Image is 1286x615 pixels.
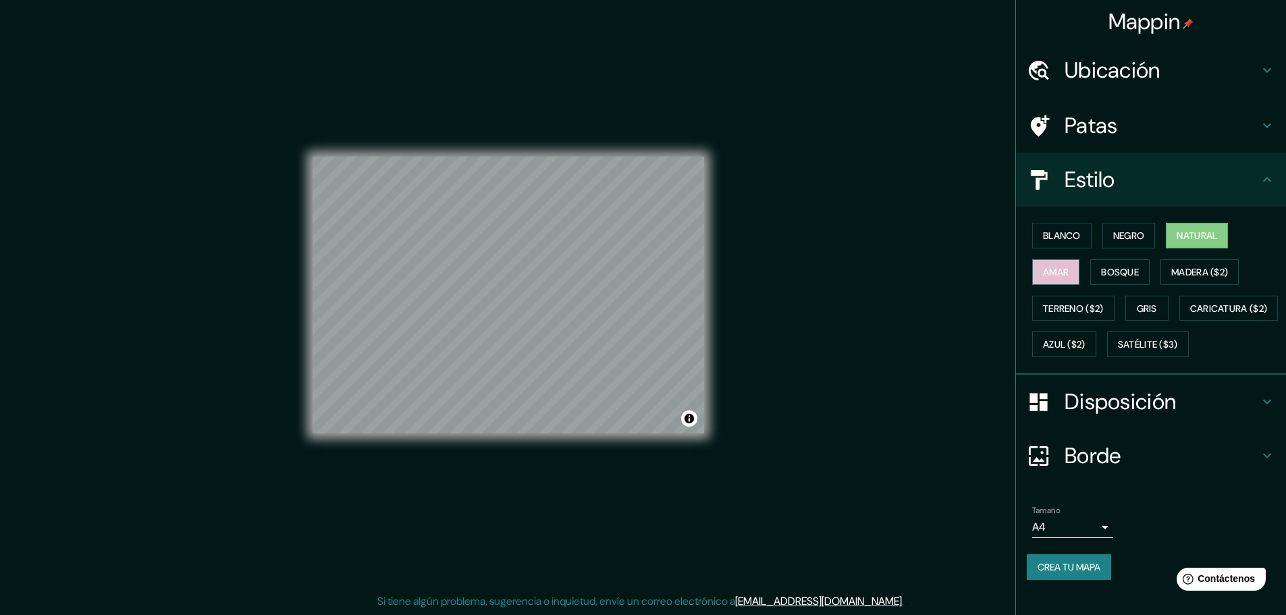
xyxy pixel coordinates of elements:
[1043,230,1081,242] font: Blanco
[1016,99,1286,153] div: Patas
[1177,230,1217,242] font: Natural
[1090,259,1150,285] button: Bosque
[1016,43,1286,97] div: Ubicación
[1032,296,1115,321] button: Terreno ($2)
[1032,223,1092,248] button: Blanco
[377,594,735,608] font: Si tiene algún problema, sugerencia o inquietud, envíe un correo electrónico a
[1125,296,1169,321] button: Gris
[681,410,697,427] button: Activar o desactivar atribución
[904,593,906,608] font: .
[1043,302,1104,315] font: Terreno ($2)
[1101,266,1139,278] font: Bosque
[1160,259,1239,285] button: Madera ($2)
[1171,266,1228,278] font: Madera ($2)
[1183,18,1194,29] img: pin-icon.png
[1032,516,1113,538] div: A4
[1027,554,1111,580] button: Crea tu mapa
[1118,339,1178,351] font: Satélite ($3)
[1016,153,1286,207] div: Estilo
[902,594,904,608] font: .
[1102,223,1156,248] button: Negro
[1032,259,1079,285] button: Amar
[1065,56,1160,84] font: Ubicación
[1032,520,1046,534] font: A4
[1043,339,1086,351] font: Azul ($2)
[906,593,909,608] font: .
[1065,165,1115,194] font: Estilo
[1113,230,1145,242] font: Negro
[1065,111,1118,140] font: Patas
[1043,266,1069,278] font: Amar
[1016,429,1286,483] div: Borde
[1190,302,1268,315] font: Caricatura ($2)
[1016,375,1286,429] div: Disposición
[313,157,704,433] canvas: Mapa
[1032,331,1096,357] button: Azul ($2)
[1166,562,1271,600] iframe: Lanzador de widgets de ayuda
[735,594,902,608] a: [EMAIL_ADDRESS][DOMAIN_NAME]
[1166,223,1228,248] button: Natural
[1032,505,1060,516] font: Tamaño
[1065,442,1121,470] font: Borde
[1108,7,1181,36] font: Mappin
[1137,302,1157,315] font: Gris
[1179,296,1279,321] button: Caricatura ($2)
[1065,387,1176,416] font: Disposición
[1038,561,1100,573] font: Crea tu mapa
[1107,331,1189,357] button: Satélite ($3)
